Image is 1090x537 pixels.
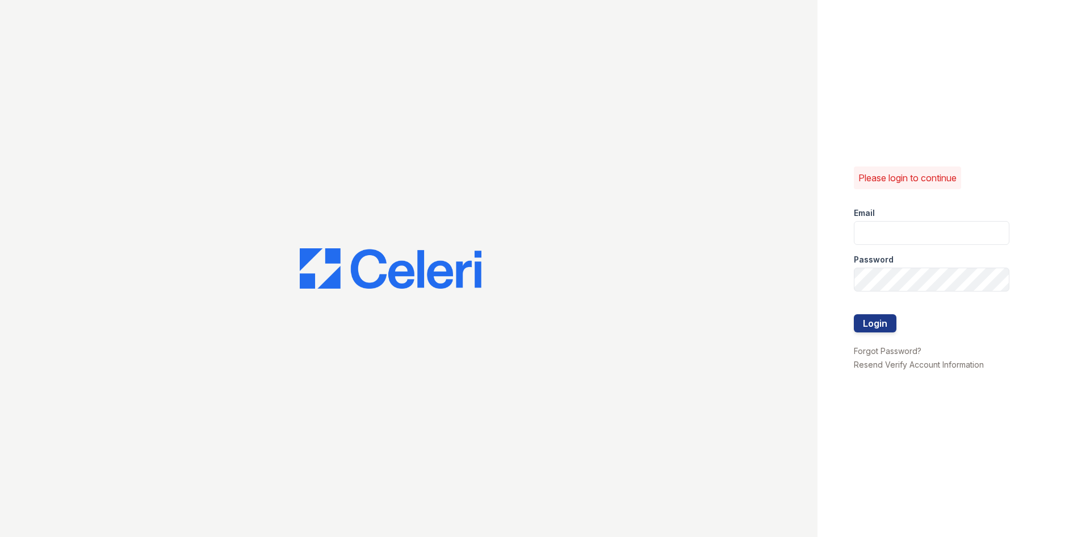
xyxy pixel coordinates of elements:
a: Forgot Password? [854,346,921,356]
label: Password [854,254,894,265]
img: CE_Logo_Blue-a8612792a0a2168367f1c8372b55b34899dd931a85d93a1a3d3e32e68fde9ad4.png [300,248,481,289]
button: Login [854,314,896,332]
p: Please login to continue [858,171,957,185]
a: Resend Verify Account Information [854,360,984,369]
label: Email [854,207,875,219]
